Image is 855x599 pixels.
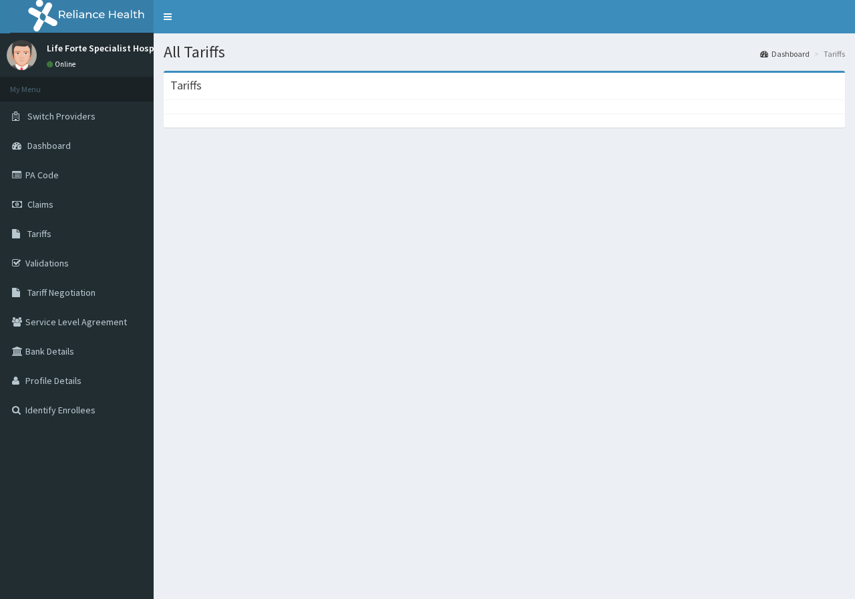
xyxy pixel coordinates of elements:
span: Dashboard [27,140,71,152]
span: Switch Providers [27,110,96,122]
p: Life Forte Specialist Hospital [47,43,169,53]
img: User Image [7,40,37,70]
span: Tariffs [27,228,51,240]
a: Dashboard [760,48,810,59]
h1: All Tariffs [164,43,845,61]
span: Tariff Negotiation [27,286,96,298]
h3: Tariffs [170,79,202,91]
a: Online [47,59,79,69]
span: Claims [27,198,53,210]
li: Tariffs [811,48,845,59]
